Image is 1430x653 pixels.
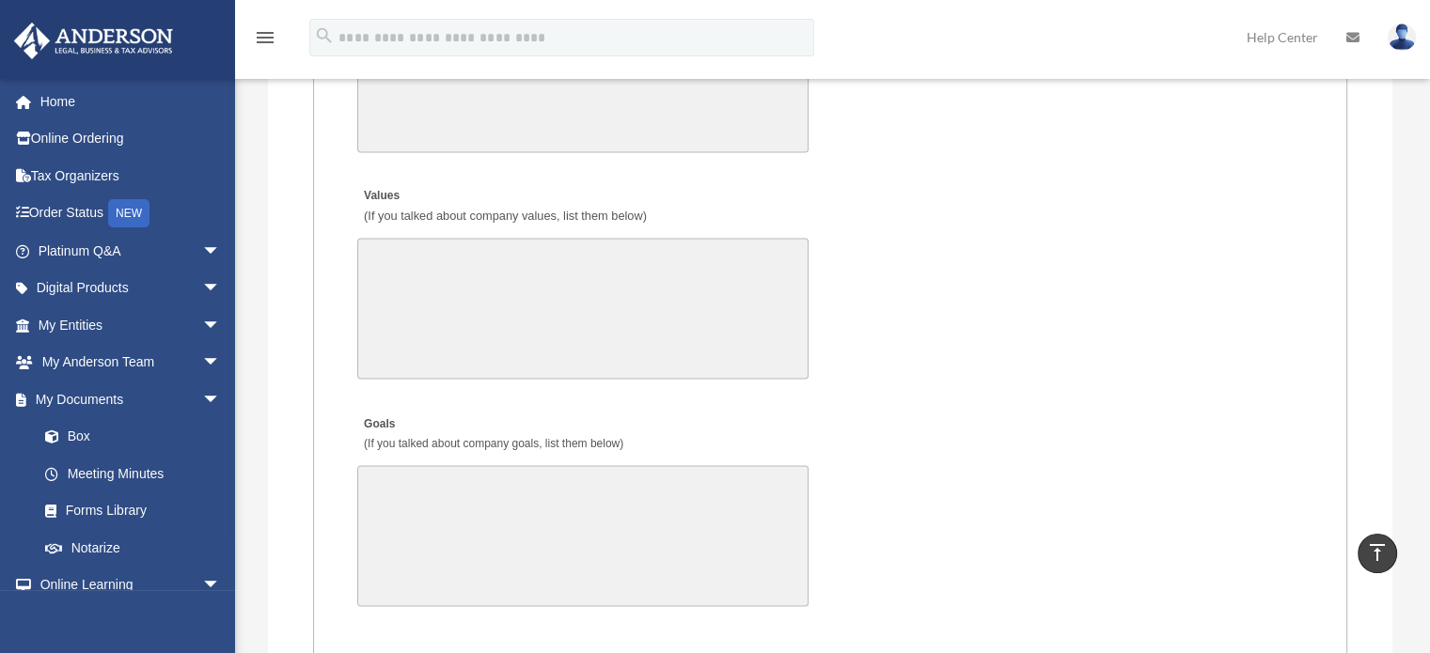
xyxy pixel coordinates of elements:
[26,529,249,567] a: Notarize
[26,492,249,530] a: Forms Library
[1388,23,1416,51] img: User Pic
[202,232,240,271] span: arrow_drop_down
[357,184,652,229] label: Values
[254,33,276,49] a: menu
[202,344,240,382] span: arrow_drop_down
[1366,541,1389,564] i: vertical_align_top
[364,436,623,449] span: (If you talked about company goals, list them below)
[364,209,647,223] span: (If you talked about company values, list them below)
[202,381,240,419] span: arrow_drop_down
[357,411,628,456] label: Goals
[13,344,249,381] a: My Anderson Teamarrow_drop_down
[13,194,249,233] a: Order StatusNEW
[13,381,249,418] a: My Documentsarrow_drop_down
[13,157,249,194] a: Tax Organizers
[13,270,249,307] a: Digital Productsarrow_drop_down
[26,418,249,456] a: Box
[13,120,249,158] a: Online Ordering
[314,25,335,46] i: search
[13,232,249,270] a: Platinum Q&Aarrow_drop_down
[202,567,240,605] span: arrow_drop_down
[13,567,249,604] a: Online Learningarrow_drop_down
[8,23,179,59] img: Anderson Advisors Platinum Portal
[13,306,249,344] a: My Entitiesarrow_drop_down
[26,455,240,492] a: Meeting Minutes
[108,199,149,227] div: NEW
[1358,534,1397,573] a: vertical_align_top
[254,26,276,49] i: menu
[13,83,249,120] a: Home
[202,270,240,308] span: arrow_drop_down
[202,306,240,345] span: arrow_drop_down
